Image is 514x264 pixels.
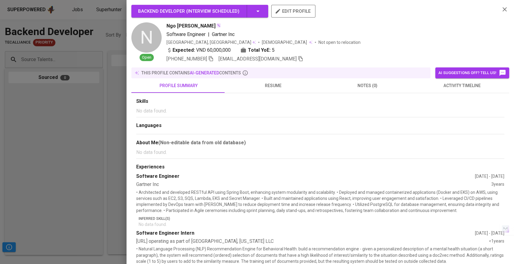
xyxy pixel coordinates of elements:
[136,230,475,237] div: Software Engineer Intern
[136,98,504,105] div: Skills
[219,56,297,62] span: [EMAIL_ADDRESS][DOMAIN_NAME]
[136,189,504,213] p: • Architected and developed RESTful API using Spring Boot, enhancing system modularity and scalab...
[136,181,491,188] div: Gartner Inc
[135,82,222,90] span: profile summary
[475,230,504,236] div: [DATE] - [DATE]
[136,164,504,171] div: Experiences
[491,181,504,188] div: 3 years
[212,31,235,37] span: Gartner Inc
[208,31,209,38] span: |
[166,56,207,62] span: [PHONE_NUMBER]
[166,22,216,30] span: Ngo [PERSON_NAME]
[136,139,504,146] div: About Me
[248,47,271,54] b: Total YoE:
[173,47,195,54] b: Expected:
[136,122,504,129] div: Languages
[190,70,219,75] span: AI-generated
[139,216,504,221] p: Inferred Skill(s)
[131,5,268,18] button: Backend Developer (Interview scheduled)
[271,5,315,18] button: edit profile
[324,82,411,90] span: notes (0)
[136,173,475,180] div: Software Engineer
[435,67,509,78] button: AI suggestions off? Tell us!
[438,69,506,77] span: AI suggestions off? Tell us!
[166,31,206,37] span: Software Engineer
[418,82,506,90] span: activity timeline
[318,39,361,45] p: Not open to relocation
[131,22,162,53] div: N
[166,39,256,45] div: [GEOGRAPHIC_DATA], [GEOGRAPHIC_DATA]
[475,173,504,179] div: [DATE] - [DATE]
[139,221,504,227] p: No data found.
[136,238,489,245] div: [URL] operating as part of [GEOGRAPHIC_DATA], [US_STATE] LLC
[272,47,275,54] span: 5
[136,107,504,115] p: No data found.
[216,23,221,28] img: magic_wand.svg
[166,47,231,54] div: VND 60,000,000
[489,238,504,245] div: <1 years
[138,8,239,14] span: Backend Developer ( Interview scheduled )
[136,246,504,264] p: • Natural Language Processing (NLP) Recommendation Engine for Behavioral Health: build a recommen...
[136,149,504,156] p: No data found.
[271,8,315,13] a: edit profile
[140,55,154,60] span: Open
[276,7,311,15] span: edit profile
[141,70,241,76] p: this profile contains contents
[262,39,308,45] span: [DEMOGRAPHIC_DATA]
[229,82,317,90] span: resume
[158,140,246,145] b: (Non-editable data from old database)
